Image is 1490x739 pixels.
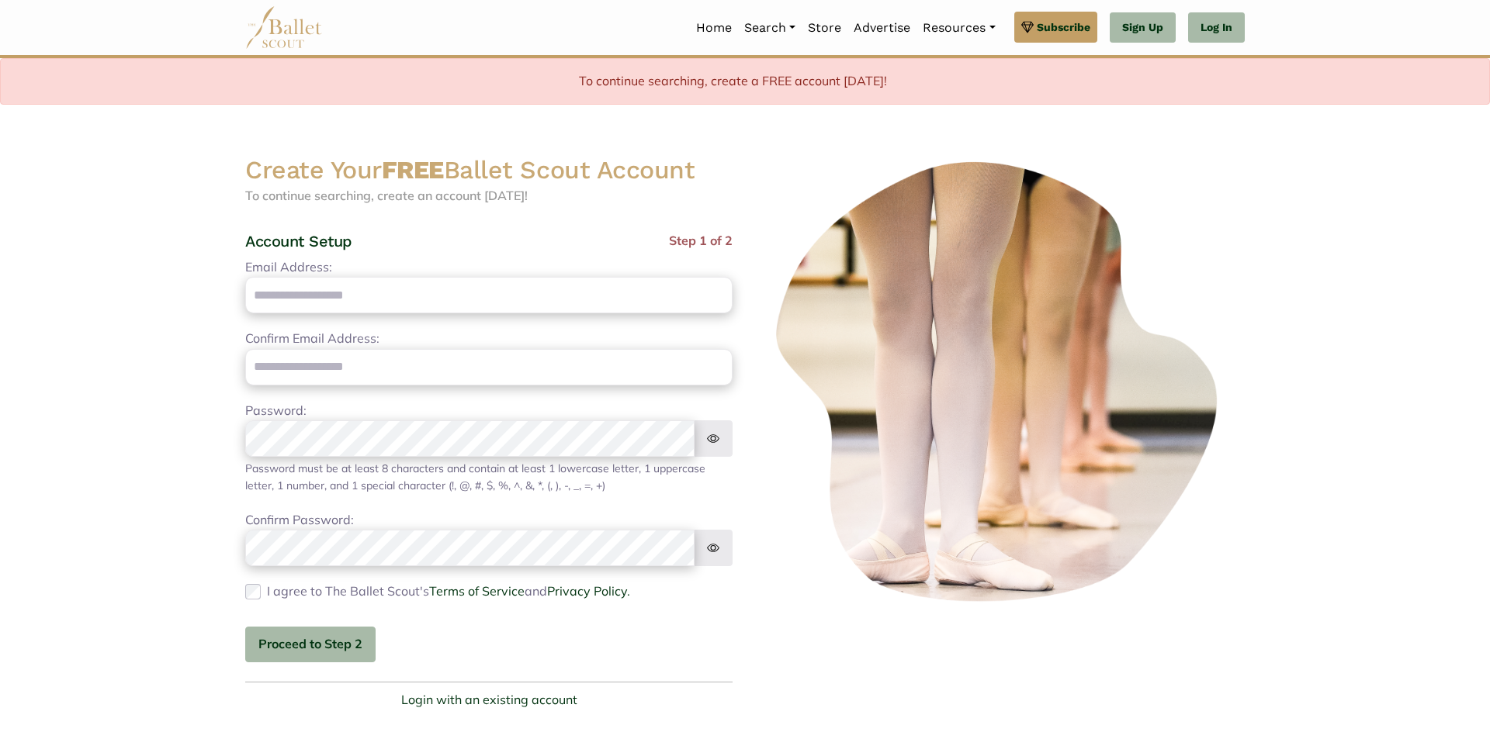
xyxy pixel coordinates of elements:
[802,12,847,44] a: Store
[245,257,332,278] label: Email Address:
[917,12,1001,44] a: Resources
[738,12,802,44] a: Search
[1037,19,1090,36] span: Subscribe
[1110,12,1176,43] a: Sign Up
[757,154,1245,611] img: ballerinas
[245,460,733,495] div: Password must be at least 8 characters and contain at least 1 lowercase letter, 1 uppercase lette...
[382,155,444,185] strong: FREE
[245,627,376,663] button: Proceed to Step 2
[429,583,525,599] a: Terms of Service
[267,582,630,602] label: I agree to The Ballet Scout's and
[245,401,307,421] label: Password:
[1021,19,1034,36] img: gem.svg
[245,154,733,187] h2: Create Your Ballet Scout Account
[1188,12,1245,43] a: Log In
[847,12,917,44] a: Advertise
[245,188,528,203] span: To continue searching, create an account [DATE]!
[690,12,738,44] a: Home
[669,231,733,257] span: Step 1 of 2
[401,690,577,710] a: Login with an existing account
[245,329,379,349] label: Confirm Email Address:
[245,231,352,251] h4: Account Setup
[1014,12,1097,43] a: Subscribe
[547,583,630,599] a: Privacy Policy.
[245,510,354,530] label: Confirm Password:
